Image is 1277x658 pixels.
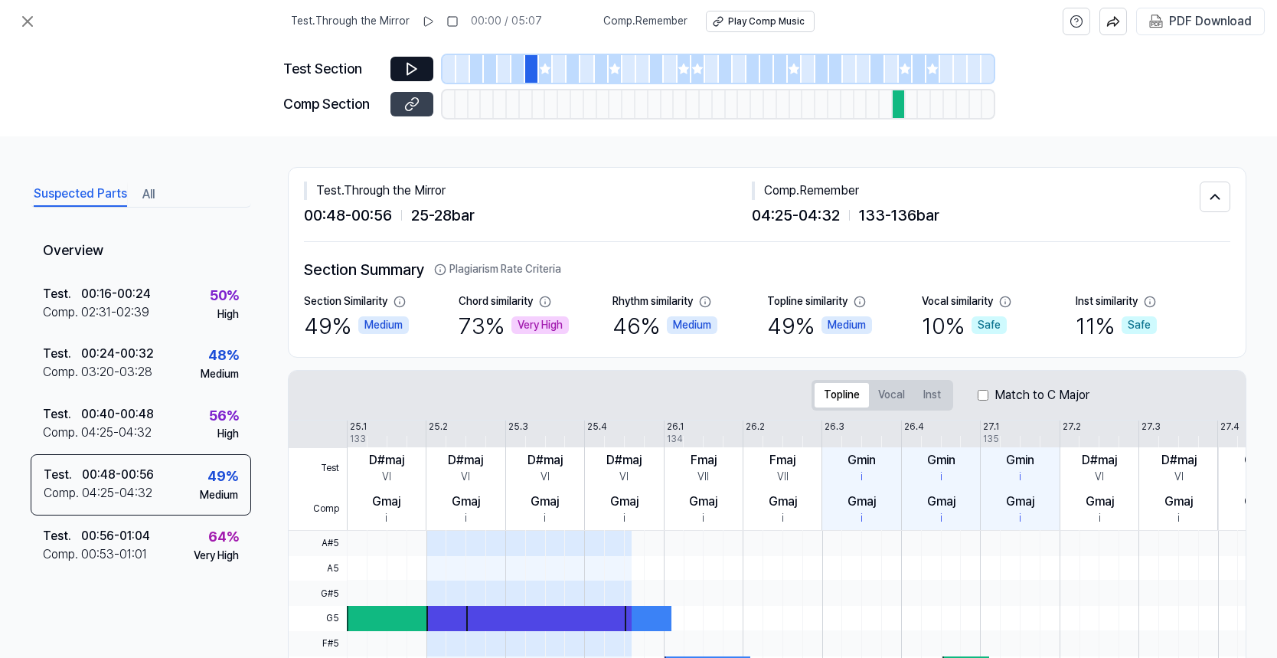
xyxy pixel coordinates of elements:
div: 27.1 [983,421,999,434]
div: 27.2 [1063,421,1081,434]
div: D#maj [527,451,563,470]
img: PDF Download [1149,15,1163,28]
div: PDF Download [1169,11,1252,31]
div: Inst similarity [1076,294,1138,309]
div: i [1177,511,1180,526]
div: VI [461,470,470,485]
div: 00:56 - 01:04 [81,527,150,545]
div: Gmaj [372,493,400,511]
div: 11 % [1076,309,1157,342]
div: 25.1 [350,421,367,434]
div: 50 % [210,285,239,307]
div: 134 [667,433,683,446]
div: Gmaj [1086,493,1114,511]
div: Medium [201,367,239,382]
div: VII [697,470,709,485]
span: F#5 [289,631,347,656]
div: Comp . [43,424,81,442]
label: Match to C Major [994,386,1089,404]
div: 133 [350,433,366,446]
div: i [782,511,784,526]
div: Fmaj [769,451,795,470]
div: Cmin [1244,451,1272,470]
div: 00:53 - 01:01 [81,545,147,564]
div: Medium [821,316,872,335]
div: 73 % [459,309,569,342]
div: Test Section [283,58,381,80]
div: Play Comp Music [728,15,805,28]
div: i [861,470,863,485]
div: High [217,427,239,442]
div: 56 % [209,405,239,427]
div: i [861,511,863,526]
span: Comp [289,489,347,530]
div: 64 % [208,526,239,548]
div: Gmaj [610,493,638,511]
div: Gmaj [927,493,955,511]
div: Gmaj [452,493,480,511]
div: Comp Section [283,93,381,116]
div: Very High [511,316,569,335]
div: i [702,511,704,526]
button: PDF Download [1146,8,1255,34]
button: help [1063,8,1090,35]
div: i [1019,470,1021,485]
button: Play Comp Music [706,11,815,32]
svg: help [1070,14,1083,29]
div: 03:20 - 03:28 [81,363,152,381]
div: Gmaj [689,493,717,511]
div: Test . [44,466,82,484]
div: 00:16 - 00:24 [81,285,151,303]
div: Comp . [44,484,82,503]
div: Gmaj [1244,493,1272,511]
div: 26.3 [825,421,844,434]
div: i [1019,511,1021,526]
span: 25 - 28 bar [411,203,475,228]
div: Test . [43,345,81,363]
button: Vocal [869,383,914,408]
div: Very High [194,548,239,564]
div: Gmin [1006,451,1034,470]
div: 00:40 - 00:48 [81,405,154,424]
div: i [623,511,625,526]
span: 04:25 - 04:32 [752,203,840,228]
div: Section Similarity [304,294,387,309]
div: Fmaj [691,451,717,470]
h2: Section Summary [304,257,1230,282]
div: i [1099,511,1101,526]
div: 26.1 [667,421,684,434]
div: D#maj [1082,451,1117,470]
div: Safe [1122,316,1157,335]
div: Vocal similarity [922,294,993,309]
span: A5 [289,556,347,581]
div: 46 % [612,309,717,342]
div: Comp . [43,545,81,564]
div: Test . [43,405,81,424]
div: Gmin [927,451,955,470]
div: Topline similarity [767,294,848,309]
div: 25.3 [508,421,528,434]
span: 133 - 136 bar [859,203,939,228]
div: Rhythm similarity [612,294,693,309]
button: All [142,182,155,207]
div: 26.4 [904,421,924,434]
div: 00:48 - 00:56 [82,466,154,484]
div: 04:25 - 04:32 [82,484,152,503]
div: D#maj [1161,451,1197,470]
div: VI [1174,470,1184,485]
div: 26.2 [746,421,765,434]
div: Overview [31,229,251,274]
button: Suspected Parts [34,182,127,207]
img: share [1106,15,1120,28]
div: 135 [983,433,999,446]
div: Gmin [848,451,876,470]
div: 48 % [208,345,239,367]
div: Comp . Remember [752,182,1200,200]
div: i [940,511,942,526]
div: 25.2 [429,421,448,434]
div: Test . Through the Mirror [304,182,752,200]
span: Test [289,448,347,489]
button: Topline [815,383,869,408]
span: Comp . Remember [603,14,687,29]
